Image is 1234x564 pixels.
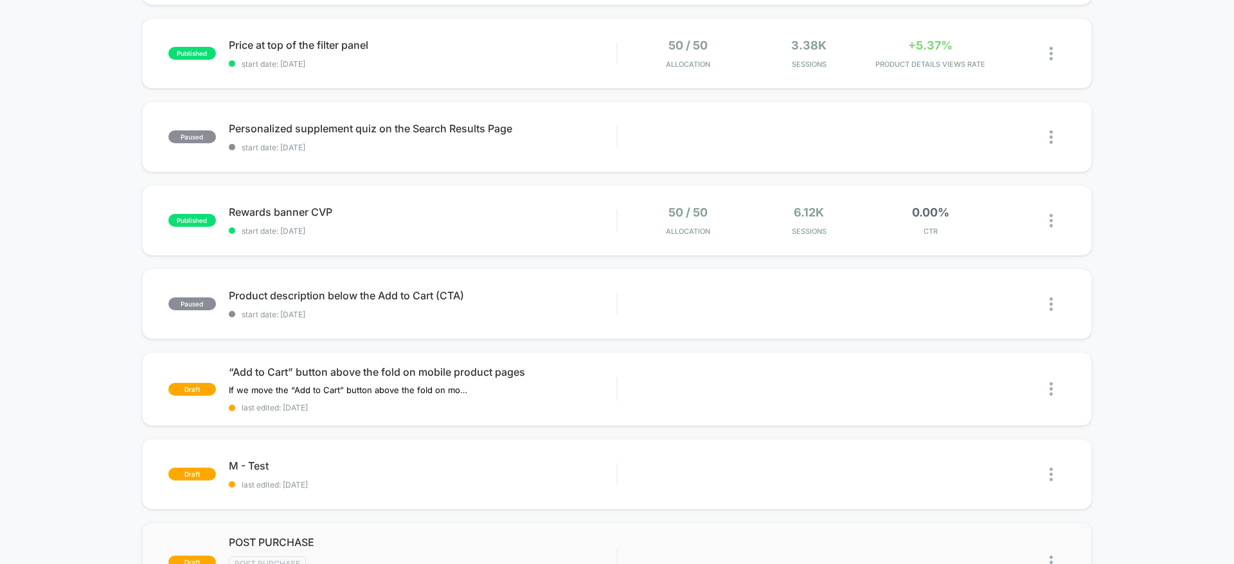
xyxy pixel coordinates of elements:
span: last edited: [DATE] [229,480,616,489]
span: Sessions [752,60,867,69]
span: PRODUCT DETAILS VIEWS RATE [873,60,988,69]
span: last edited: [DATE] [229,403,616,412]
span: paused [168,130,216,143]
span: start date: [DATE] [229,143,616,152]
img: close [1050,297,1053,311]
img: close [1050,468,1053,481]
span: Sessions [752,227,867,236]
span: 50 / 50 [668,206,708,219]
img: close [1050,130,1053,144]
span: draft [168,383,216,396]
span: start date: [DATE] [229,226,616,236]
img: close [1050,382,1053,396]
span: published [168,47,216,60]
span: If we move the “Add to Cart” button above the fold on mobile product pages, then users will be mo... [229,385,467,395]
span: start date: [DATE] [229,59,616,69]
span: 50 / 50 [668,39,708,52]
span: paused [168,297,216,310]
span: 0.00% [912,206,949,219]
img: close [1050,47,1053,60]
span: M - Test [229,459,616,472]
span: Allocation [666,227,710,236]
span: +5.37% [908,39,952,52]
span: Product description below the Add to Cart (CTA) [229,289,616,302]
span: “Add to Cart” button above the fold on mobile product pages [229,366,616,378]
span: Rewards banner CVP [229,206,616,218]
span: 6.12k [794,206,824,219]
span: Allocation [666,60,710,69]
span: 3.38k [791,39,827,52]
span: start date: [DATE] [229,310,616,319]
span: Personalized supplement quiz on the Search Results Page [229,122,616,135]
span: CTR [873,227,988,236]
span: POST PURCHASE [229,536,616,549]
span: draft [168,468,216,480]
span: published [168,214,216,227]
img: close [1050,214,1053,227]
span: Price at top of the filter panel [229,39,616,51]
